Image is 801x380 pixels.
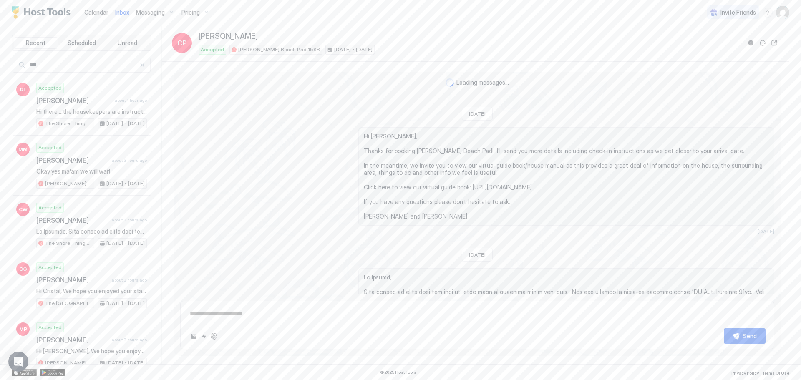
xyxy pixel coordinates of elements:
[106,299,145,307] span: [DATE] - [DATE]
[19,206,28,213] span: CW
[115,8,129,17] a: Inbox
[36,287,147,295] span: Hi Cristal, We hope you enjoyed your stay at The [GEOGRAPHIC_DATA]! If you wouldn't mind leaving ...
[456,79,509,86] span: Loading messages...
[201,46,224,53] span: Accepted
[762,370,789,375] span: Terms Of Use
[720,9,756,16] span: Invite Friends
[36,108,147,116] span: Hi there....the housekeepers are instructed to leave 6 so that there are 2 more than what the uni...
[38,204,62,211] span: Accepted
[38,264,62,271] span: Accepted
[106,180,145,187] span: [DATE] - [DATE]
[115,9,129,16] span: Inbox
[106,359,145,367] span: [DATE] - [DATE]
[446,78,454,87] div: loading
[238,46,320,53] span: [PERSON_NAME] Beach Pad 15SB
[112,158,147,163] span: about 3 hours ago
[115,98,147,103] span: about 1 hour ago
[20,86,26,93] span: RL
[84,8,108,17] a: Calendar
[45,120,92,127] span: The Shore Thing 116SS
[19,325,27,333] span: MP
[8,352,28,372] div: Open Intercom Messenger
[112,277,147,283] span: about 3 hours ago
[19,265,27,273] span: CG
[724,328,766,344] button: Send
[36,336,108,344] span: [PERSON_NAME]
[45,180,92,187] span: [PERSON_NAME]'s Place 218SS
[199,32,258,41] span: [PERSON_NAME]
[106,120,145,127] span: [DATE] - [DATE]
[364,133,769,220] span: Hi [PERSON_NAME], Thanks for booking [PERSON_NAME] Beach Pad! I'll send you more details includin...
[762,368,789,377] a: Terms Of Use
[105,37,149,49] button: Unread
[112,217,147,223] span: about 3 hours ago
[758,228,774,234] span: [DATE]
[12,369,37,376] a: App Store
[731,368,759,377] a: Privacy Policy
[36,216,108,224] span: [PERSON_NAME]
[380,370,416,375] span: © 2025 Host Tools
[38,144,62,151] span: Accepted
[469,111,486,117] span: [DATE]
[181,9,200,16] span: Pricing
[469,252,486,258] span: [DATE]
[45,359,92,367] span: [PERSON_NAME] Beach Pad 15SB
[38,324,62,331] span: Accepted
[45,239,92,247] span: The Shore Thing 116SS
[136,9,165,16] span: Messaging
[769,38,779,48] button: Open reservation
[731,370,759,375] span: Privacy Policy
[758,38,768,48] button: Sync reservation
[189,331,199,341] button: Upload image
[36,168,147,175] span: Okay yes ma'am we will wait
[106,239,145,247] span: [DATE] - [DATE]
[84,9,108,16] span: Calendar
[763,8,773,18] div: menu
[45,299,92,307] span: The [GEOGRAPHIC_DATA] ~ Hill Country escape
[26,39,45,47] span: Recent
[26,58,139,72] input: Input Field
[38,84,62,92] span: Accepted
[12,6,74,19] a: Host Tools Logo
[209,331,219,341] button: ChatGPT Auto Reply
[334,46,373,53] span: [DATE] - [DATE]
[118,39,137,47] span: Unread
[36,96,111,105] span: [PERSON_NAME]
[746,38,756,48] button: Reservation information
[36,347,147,355] span: Hi [PERSON_NAME], We hope you enjoyed your stay at [PERSON_NAME][GEOGRAPHIC_DATA]! If you wouldn'...
[199,331,209,341] button: Quick reply
[36,228,147,235] span: Lo Ipsumdo, Sita consec ad elits doei tem inci utl etdo magn aliquaenima minim veni quis. Nos exe...
[36,276,108,284] span: [PERSON_NAME]
[177,38,187,48] span: CP
[18,146,28,153] span: MM
[112,337,147,342] span: about 3 hours ago
[68,39,96,47] span: Scheduled
[40,369,65,376] a: Google Play Store
[743,332,757,340] div: Send
[60,37,104,49] button: Scheduled
[12,35,151,51] div: tab-group
[776,6,789,19] div: User profile
[36,156,108,164] span: [PERSON_NAME]
[14,37,58,49] button: Recent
